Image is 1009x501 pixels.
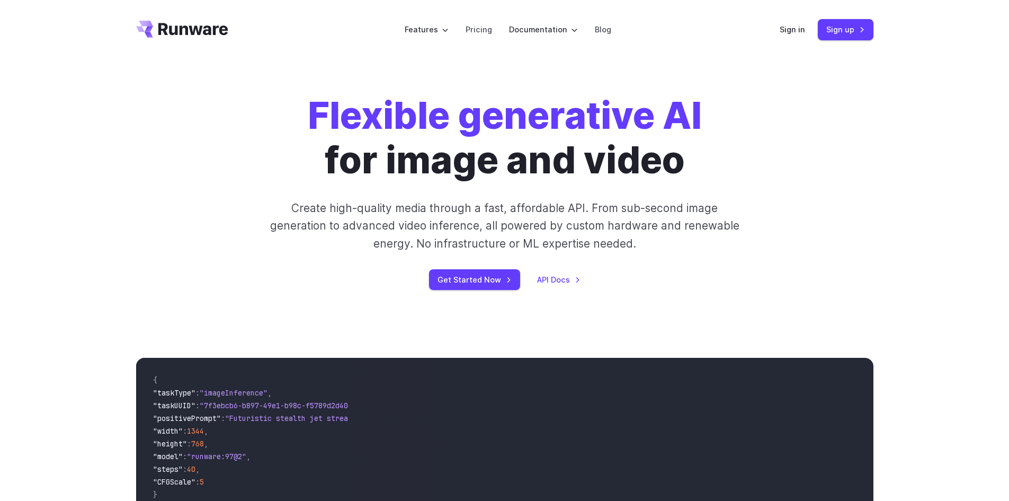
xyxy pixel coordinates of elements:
[153,375,157,385] span: {
[537,274,581,286] a: API Docs
[246,452,251,461] span: ,
[187,464,195,474] span: 40
[818,19,873,40] a: Sign up
[466,23,492,36] a: Pricing
[153,414,221,423] span: "positivePrompt"
[595,23,611,36] a: Blog
[187,452,246,461] span: "runware:97@2"
[183,426,187,436] span: :
[136,21,228,38] a: Go to /
[269,199,740,252] p: Create high-quality media through a fast, affordable API. From sub-second image generation to adv...
[153,464,183,474] span: "steps"
[187,426,204,436] span: 1344
[429,269,520,290] a: Get Started Now
[308,93,702,182] h1: for image and video
[204,439,208,449] span: ,
[405,23,449,36] label: Features
[153,490,157,499] span: }
[153,439,187,449] span: "height"
[204,426,208,436] span: ,
[191,439,204,449] span: 768
[195,464,200,474] span: ,
[153,452,183,461] span: "model"
[221,414,225,423] span: :
[225,414,611,423] span: "Futuristic stealth jet streaking through a neon-lit cityscape with glowing purple exhaust"
[267,388,272,398] span: ,
[187,439,191,449] span: :
[195,401,200,410] span: :
[153,401,195,410] span: "taskUUID"
[780,23,805,36] a: Sign in
[153,477,195,487] span: "CFGScale"
[200,401,361,410] span: "7f3ebcb6-b897-49e1-b98c-f5789d2d40d7"
[308,93,702,138] strong: Flexible generative AI
[153,426,183,436] span: "width"
[153,388,195,398] span: "taskType"
[183,452,187,461] span: :
[200,388,267,398] span: "imageInference"
[195,388,200,398] span: :
[509,23,578,36] label: Documentation
[195,477,200,487] span: :
[183,464,187,474] span: :
[200,477,204,487] span: 5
